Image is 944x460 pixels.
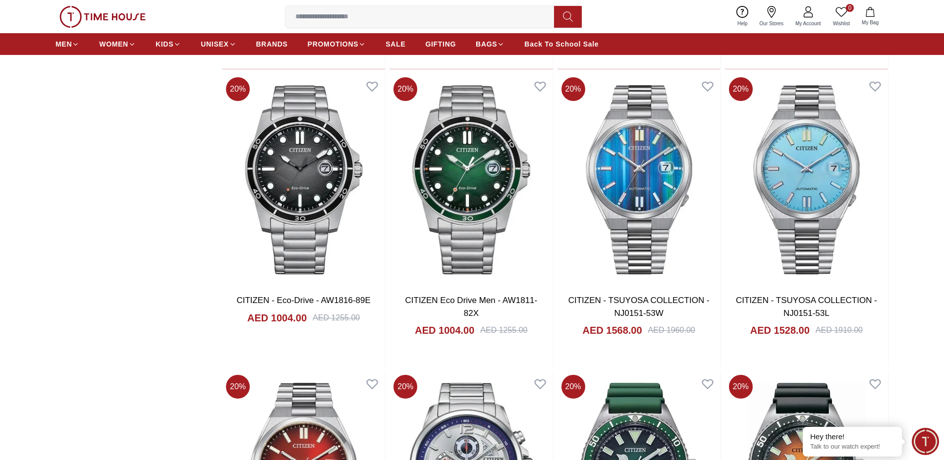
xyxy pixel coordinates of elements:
[480,324,527,336] div: AED 1255.00
[386,39,405,49] span: SALE
[156,39,173,49] span: KIDS
[313,312,360,324] div: AED 1255.00
[791,20,825,27] span: My Account
[736,296,877,318] a: CITIZEN - TSUYOSA COLLECTION - NJ0151-53L
[582,323,642,337] h4: AED 1568.00
[912,428,939,455] div: Chat Widget
[386,35,405,53] a: SALE
[846,4,854,12] span: 0
[733,20,752,27] span: Help
[99,39,128,49] span: WOMEN
[729,77,753,101] span: 20 %
[476,39,497,49] span: BAGS
[393,77,417,101] span: 20 %
[393,375,417,399] span: 20 %
[247,311,307,325] h4: AED 1004.00
[56,39,72,49] span: MEN
[308,39,359,49] span: PROMOTIONS
[731,4,754,29] a: Help
[56,35,79,53] a: MEN
[856,5,885,28] button: My Bag
[754,4,789,29] a: Our Stores
[725,73,888,286] img: CITIZEN - TSUYOSA COLLECTION - NJ0151-53L
[201,35,236,53] a: UNISEX
[415,323,474,337] h4: AED 1004.00
[816,324,863,336] div: AED 1910.00
[226,77,250,101] span: 20 %
[389,73,553,286] img: CITIZEN Eco Drive Men - AW1811-82X
[226,375,250,399] span: 20 %
[222,73,385,286] img: CITIZEN - Eco-Drive - AW1816-89E
[648,324,695,336] div: AED 1960.00
[476,35,504,53] a: BAGS
[524,39,599,49] span: Back To School Sale
[827,4,856,29] a: 0Wishlist
[308,35,366,53] a: PROMOTIONS
[568,296,710,318] a: CITIZEN - TSUYOSA COLLECTION - NJ0151-53W
[810,432,894,442] div: Hey there!
[425,39,456,49] span: GIFTING
[561,375,585,399] span: 20 %
[425,35,456,53] a: GIFTING
[524,35,599,53] a: Back To School Sale
[256,35,288,53] a: BRANDS
[829,20,854,27] span: Wishlist
[256,39,288,49] span: BRANDS
[236,296,371,305] a: CITIZEN - Eco-Drive - AW1816-89E
[201,39,228,49] span: UNISEX
[405,296,538,318] a: CITIZEN Eco Drive Men - AW1811-82X
[561,77,585,101] span: 20 %
[99,35,136,53] a: WOMEN
[858,19,883,26] span: My Bag
[557,73,721,286] img: CITIZEN - TSUYOSA COLLECTION - NJ0151-53W
[59,6,146,28] img: ...
[756,20,787,27] span: Our Stores
[810,443,894,451] p: Talk to our watch expert!
[729,375,753,399] span: 20 %
[750,323,810,337] h4: AED 1528.00
[156,35,181,53] a: KIDS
